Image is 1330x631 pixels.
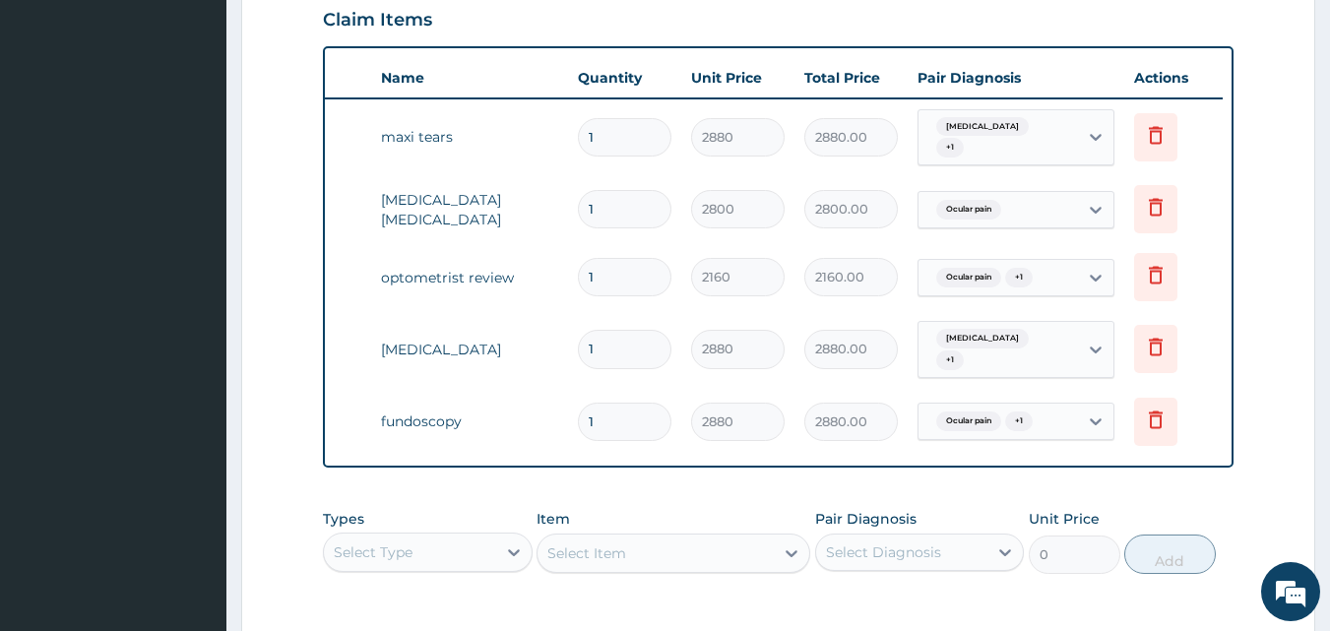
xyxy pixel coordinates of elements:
[371,330,568,369] td: [MEDICAL_DATA]
[936,329,1029,348] span: [MEDICAL_DATA]
[681,58,794,97] th: Unit Price
[1124,535,1216,574] button: Add
[936,350,964,370] span: + 1
[10,421,375,490] textarea: Type your message and hit 'Enter'
[323,10,370,57] div: Minimize live chat window
[114,190,272,389] span: We're online!
[1124,58,1223,97] th: Actions
[36,98,80,148] img: d_794563401_company_1708531726252_794563401
[826,542,941,562] div: Select Diagnosis
[815,509,917,529] label: Pair Diagnosis
[102,110,331,136] div: Chat with us now
[371,117,568,157] td: maxi tears
[1005,411,1033,431] span: + 1
[936,138,964,158] span: + 1
[936,411,1001,431] span: Ocular pain
[323,511,364,528] label: Types
[936,200,1001,220] span: Ocular pain
[936,268,1001,287] span: Ocular pain
[908,58,1124,97] th: Pair Diagnosis
[1005,268,1033,287] span: + 1
[371,258,568,297] td: optometrist review
[794,58,908,97] th: Total Price
[371,58,568,97] th: Name
[323,10,432,32] h3: Claim Items
[537,509,570,529] label: Item
[334,542,412,562] div: Select Type
[371,402,568,441] td: fundoscopy
[371,180,568,239] td: [MEDICAL_DATA] [MEDICAL_DATA]
[568,58,681,97] th: Quantity
[1029,509,1100,529] label: Unit Price
[936,117,1029,137] span: [MEDICAL_DATA]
